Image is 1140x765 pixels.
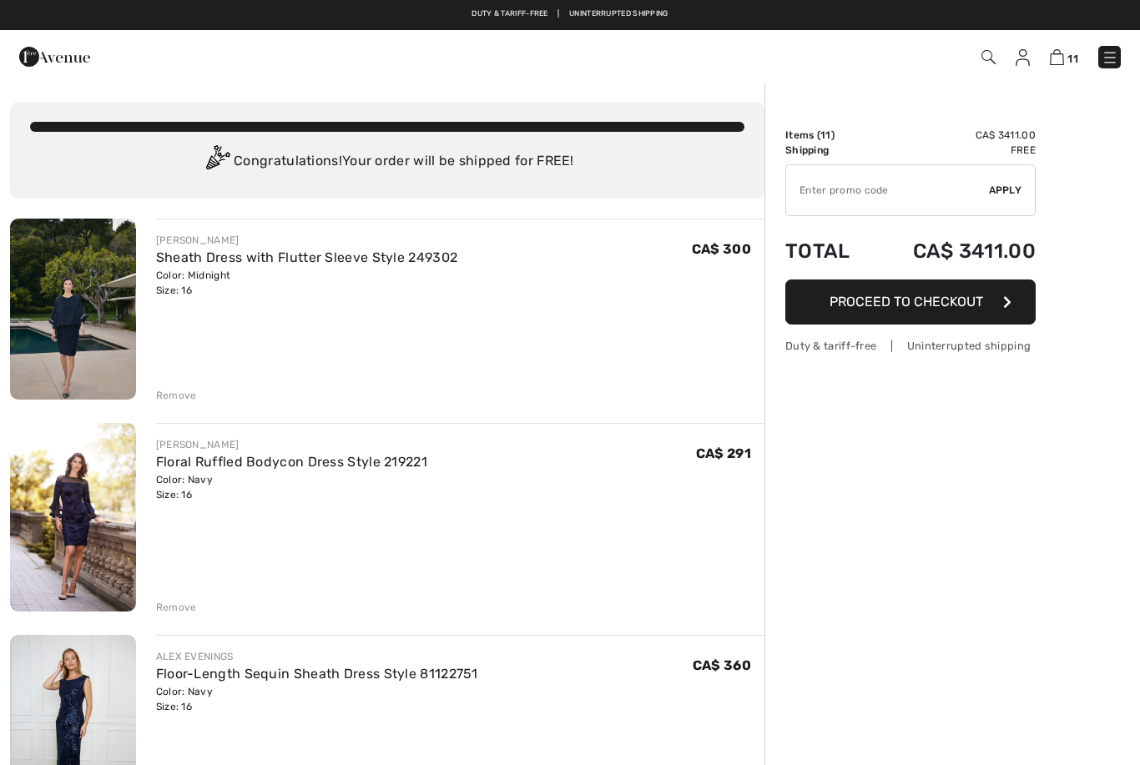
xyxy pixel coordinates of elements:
img: Floral Ruffled Bodycon Dress Style 219221 [10,423,136,611]
img: Search [981,50,996,64]
td: Free [871,143,1036,158]
span: 11 [1067,53,1078,65]
div: [PERSON_NAME] [156,437,427,452]
img: Sheath Dress with Flutter Sleeve Style 249302 [10,219,136,400]
span: Apply [989,183,1022,198]
span: 11 [820,129,831,141]
a: Sheath Dress with Flutter Sleeve Style 249302 [156,249,458,265]
td: CA$ 3411.00 [871,223,1036,279]
td: Total [785,223,871,279]
div: Color: Navy Size: 16 [156,472,427,502]
span: CA$ 360 [693,657,751,673]
div: Color: Midnight Size: 16 [156,268,458,298]
img: Menu [1102,49,1118,66]
a: Floor-Length Sequin Sheath Dress Style 81122751 [156,666,478,682]
div: Remove [156,600,197,615]
div: ALEX EVENINGS [156,649,478,664]
img: Congratulation2.svg [200,145,234,179]
div: Remove [156,388,197,403]
td: Shipping [785,143,871,158]
span: CA$ 300 [692,241,751,257]
div: Duty & tariff-free | Uninterrupted shipping [785,338,1036,354]
img: My Info [1016,49,1030,66]
td: CA$ 3411.00 [871,128,1036,143]
a: Floral Ruffled Bodycon Dress Style 219221 [156,454,427,470]
a: 11 [1050,47,1078,67]
span: Proceed to Checkout [830,294,983,310]
a: 1ère Avenue [19,48,90,63]
button: Proceed to Checkout [785,279,1036,325]
td: Items ( ) [785,128,871,143]
img: Shopping Bag [1050,49,1064,65]
div: Congratulations! Your order will be shipped for FREE! [30,145,744,179]
div: Color: Navy Size: 16 [156,684,478,714]
div: [PERSON_NAME] [156,233,458,248]
span: CA$ 291 [696,445,751,461]
input: Promo code [786,165,989,215]
img: 1ère Avenue [19,40,90,73]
